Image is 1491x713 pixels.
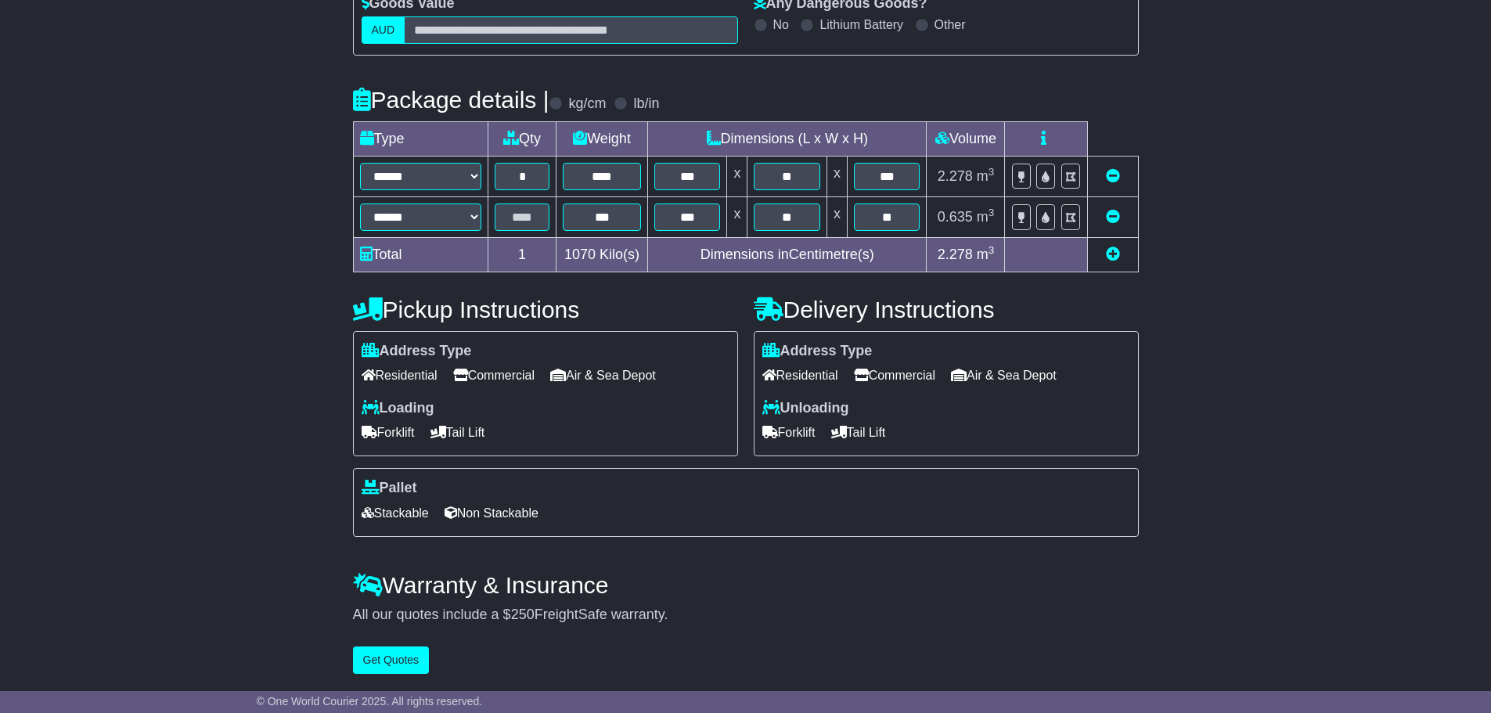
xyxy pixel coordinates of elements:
[762,400,849,417] label: Unloading
[854,363,935,387] span: Commercial
[550,363,656,387] span: Air & Sea Depot
[827,156,847,196] td: x
[353,237,488,272] td: Total
[362,420,415,445] span: Forklift
[362,16,405,44] label: AUD
[647,121,926,156] td: Dimensions (L x W x H)
[927,121,1005,156] td: Volume
[727,156,747,196] td: x
[556,237,648,272] td: Kilo(s)
[754,297,1139,322] h4: Delivery Instructions
[362,343,472,360] label: Address Type
[977,209,995,225] span: m
[938,209,973,225] span: 0.635
[1106,247,1120,262] a: Add new item
[762,420,816,445] span: Forklift
[362,363,438,387] span: Residential
[831,420,886,445] span: Tail Lift
[353,297,738,322] h4: Pickup Instructions
[445,501,538,525] span: Non Stackable
[762,363,838,387] span: Residential
[989,166,995,178] sup: 3
[511,607,535,622] span: 250
[362,480,417,497] label: Pallet
[362,501,429,525] span: Stackable
[633,95,659,113] label: lb/in
[257,695,483,708] span: © One World Courier 2025. All rights reserved.
[353,121,488,156] td: Type
[564,247,596,262] span: 1070
[977,168,995,184] span: m
[647,237,926,272] td: Dimensions in Centimetre(s)
[453,363,535,387] span: Commercial
[488,237,556,272] td: 1
[488,121,556,156] td: Qty
[1106,209,1120,225] a: Remove this item
[362,400,434,417] label: Loading
[762,343,873,360] label: Address Type
[773,17,789,32] label: No
[827,196,847,237] td: x
[353,572,1139,598] h4: Warranty & Insurance
[430,420,485,445] span: Tail Lift
[353,646,430,674] button: Get Quotes
[556,121,648,156] td: Weight
[938,247,973,262] span: 2.278
[951,363,1057,387] span: Air & Sea Depot
[938,168,973,184] span: 2.278
[989,244,995,256] sup: 3
[353,87,549,113] h4: Package details |
[819,17,903,32] label: Lithium Battery
[977,247,995,262] span: m
[353,607,1139,624] div: All our quotes include a $ FreightSafe warranty.
[568,95,606,113] label: kg/cm
[1106,168,1120,184] a: Remove this item
[727,196,747,237] td: x
[989,207,995,218] sup: 3
[935,17,966,32] label: Other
